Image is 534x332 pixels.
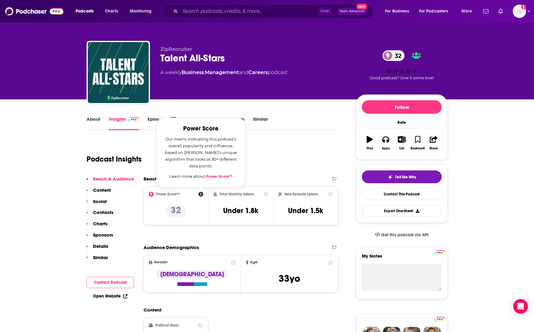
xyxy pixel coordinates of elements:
[388,175,393,180] img: tell me why sparkle
[362,116,442,129] div: Rate
[86,277,134,288] button: Contact Podcast
[86,255,108,266] button: Similar
[362,170,442,183] button: tell me why sparkleTell Me Why
[206,174,233,179] a: Power Score™
[93,243,108,249] p: Details
[362,188,442,200] a: Contact This Podcast
[435,317,445,322] img: Podchaser Pro
[362,132,378,154] button: Play
[415,6,457,16] button: open menu
[481,6,491,16] a: Show notifications dropdown
[87,155,142,164] h1: Podcast Insights
[105,7,118,16] span: Charts
[86,198,107,210] button: Social
[389,50,404,61] span: 32
[164,136,238,169] p: Our metric indicating this podcast’s overall popularity and influence, based on [PERSON_NAME]’s u...
[521,5,526,9] svg: Add a profile image
[76,7,94,16] span: Podcasts
[381,6,417,16] button: open menu
[362,100,442,114] button: Follow
[130,7,151,16] span: Monitoring
[253,116,268,130] a: Similar
[126,6,159,16] button: open menu
[435,250,445,255] img: Podchaser Pro
[219,192,254,196] h2: Total Monthly Listens
[144,176,158,182] h2: Reach
[164,125,238,132] h2: Power Score
[318,7,332,15] span: Ctrl K
[93,221,108,227] p: Charts
[128,117,139,122] img: Podchaser Pro
[86,232,113,243] button: Sponsors
[381,232,429,237] span: Get this podcast via API
[248,70,268,75] a: Careers
[93,294,127,299] a: Open Website
[410,132,425,154] button: Bookmark
[93,187,111,193] p: Content
[87,116,100,130] a: About
[378,132,393,154] button: Apps
[169,4,379,18] div: Search podcasts, credits, & more...
[435,316,445,322] a: Pro website
[157,270,228,279] div: [DEMOGRAPHIC_DATA]
[204,70,205,75] span: ,
[160,69,287,76] div: A weekly podcast
[156,192,180,196] h2: Power Score™
[513,5,526,18] button: Show profile menu
[211,116,227,130] a: Credits
[367,147,373,150] div: Play
[370,76,434,80] span: Good podcast? Give it some love!
[86,187,111,198] button: Content
[144,245,199,250] h2: Audience Demographics
[154,260,168,264] span: Gender
[185,116,202,130] a: Reviews
[223,206,258,215] h3: Under 1.8k
[356,4,367,9] span: New
[101,6,122,16] a: Charts
[362,205,442,217] button: Export One-Sheet
[166,205,186,217] p: 32
[419,7,448,16] span: For Podcasters
[93,209,113,215] p: Contacts
[170,117,176,121] div: 49
[93,198,107,204] p: Social
[88,42,149,103] img: Talent All-Stars
[93,176,134,182] p: Reach & Audience
[382,147,390,150] div: Apps
[411,147,425,150] div: Bookmark
[513,5,526,18] span: Logged in as mresewehr
[239,70,248,75] span: and
[385,7,409,16] span: For Business
[109,116,139,130] a: InsightsPodchaser Pro
[284,192,318,196] h2: New Episode Listens
[370,227,433,242] a: Get this podcast via API
[205,70,239,75] a: Management
[160,46,192,52] span: ZipRecruiter
[148,116,176,130] a: Episodes49
[457,6,479,16] button: open menu
[86,243,108,255] button: Details
[356,46,447,84] div: 32Good podcast? Give it some love!
[395,175,416,180] span: Tell Me Why
[394,132,410,154] button: List
[399,147,404,150] div: List
[164,173,238,180] p: Learn more about
[461,7,472,16] span: More
[435,249,445,255] a: Pro website
[235,116,244,130] a: Lists
[288,206,323,215] h3: Under 1.5k
[144,307,333,313] h2: Content
[340,10,365,13] span: Open Advanced
[93,232,113,238] p: Sponsors
[513,299,528,314] div: Open Intercom Messenger
[182,70,204,75] a: Business
[180,6,318,16] input: Search podcasts, credits, & more...
[86,176,134,187] button: Reach & Audience
[279,273,300,284] span: 33 yo
[496,6,505,16] a: Show notifications dropdown
[5,5,63,17] img: Podchaser - Follow, Share and Rate Podcasts
[513,5,526,18] img: User Profile
[426,132,442,154] button: Share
